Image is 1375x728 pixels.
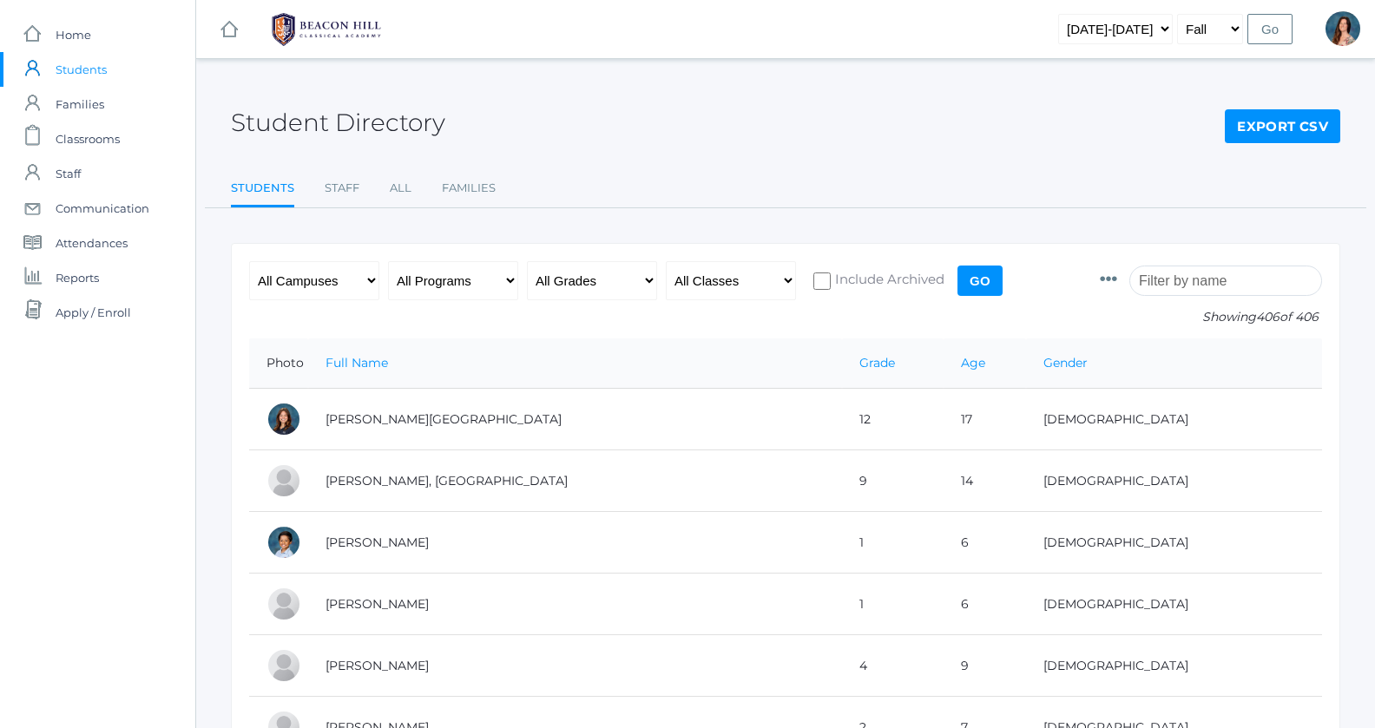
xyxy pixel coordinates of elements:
td: 12 [842,389,944,450]
td: 6 [944,512,1025,574]
span: Reports [56,260,99,295]
input: Filter by name [1129,266,1322,296]
td: [PERSON_NAME] [308,574,842,635]
td: 14 [944,450,1025,512]
span: Staff [56,156,81,191]
div: Charlotte Abdulla [266,402,301,436]
td: [DEMOGRAPHIC_DATA] [1026,635,1322,697]
th: Photo [249,338,308,389]
a: Age [961,355,985,371]
a: Students [231,171,294,208]
a: Gender [1043,355,1088,371]
td: [DEMOGRAPHIC_DATA] [1026,512,1322,574]
input: Go [1247,14,1293,44]
td: [DEMOGRAPHIC_DATA] [1026,574,1322,635]
a: Grade [859,355,895,371]
span: Students [56,52,107,87]
span: Apply / Enroll [56,295,131,330]
a: Full Name [326,355,388,371]
span: Include Archived [831,270,944,292]
td: [DEMOGRAPHIC_DATA] [1026,389,1322,450]
img: 1_BHCALogos-05.png [261,8,391,51]
p: Showing of 406 [1100,308,1322,326]
td: [PERSON_NAME], [GEOGRAPHIC_DATA] [308,450,842,512]
td: [PERSON_NAME] [308,635,842,697]
td: 4 [842,635,944,697]
td: 1 [842,574,944,635]
a: Export CSV [1225,109,1340,144]
span: Classrooms [56,121,120,156]
a: All [390,171,411,206]
div: Rebecca Salazar [1326,11,1360,46]
td: [PERSON_NAME] [308,512,842,574]
td: 17 [944,389,1025,450]
div: Amelia Adams [266,648,301,683]
div: Phoenix Abdulla [266,463,301,498]
span: Home [56,17,91,52]
td: [DEMOGRAPHIC_DATA] [1026,450,1322,512]
input: Go [957,266,1003,296]
span: 406 [1256,309,1280,325]
div: Dominic Abrea [266,525,301,560]
td: [PERSON_NAME][GEOGRAPHIC_DATA] [308,389,842,450]
span: Communication [56,191,149,226]
span: Families [56,87,104,121]
td: 1 [842,512,944,574]
div: Grayson Abrea [266,587,301,621]
td: 9 [842,450,944,512]
a: Staff [325,171,359,206]
input: Include Archived [813,272,831,290]
a: Families [442,171,496,206]
td: 9 [944,635,1025,697]
td: 6 [944,574,1025,635]
span: Attendances [56,226,128,260]
h2: Student Directory [231,109,445,136]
